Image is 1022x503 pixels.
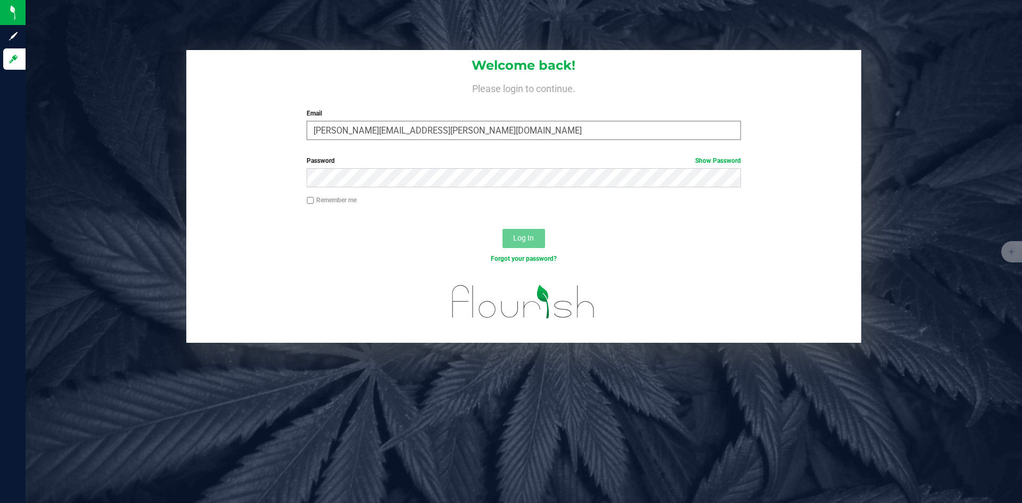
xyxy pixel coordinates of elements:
[439,275,608,329] img: flourish_logo.svg
[307,197,314,204] input: Remember me
[695,157,741,164] a: Show Password
[8,31,19,42] inline-svg: Sign up
[307,195,357,205] label: Remember me
[502,229,545,248] button: Log In
[307,109,740,118] label: Email
[513,234,534,242] span: Log In
[8,54,19,64] inline-svg: Log in
[307,157,335,164] span: Password
[186,59,861,72] h1: Welcome back!
[491,255,557,262] a: Forgot your password?
[186,81,861,94] h4: Please login to continue.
